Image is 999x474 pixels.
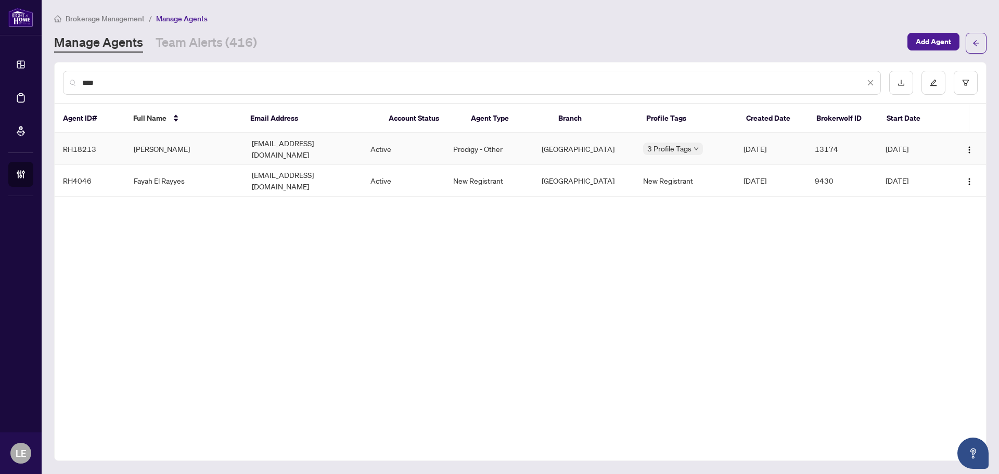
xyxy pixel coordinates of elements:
td: Fayah El Rayyes [125,165,244,197]
li: / [149,12,152,24]
th: Brokerwolf ID [808,104,878,133]
button: Logo [961,172,978,189]
td: New Registrant [445,165,533,197]
a: Manage Agents [54,34,143,53]
span: edit [930,79,937,86]
th: Agent ID# [55,104,125,133]
th: Branch [550,104,638,133]
span: 3 Profile Tags [647,143,691,155]
td: Active [362,165,445,197]
img: Logo [965,177,974,186]
td: [GEOGRAPHIC_DATA] [533,133,635,165]
td: New Registrant [635,165,735,197]
th: Agent Type [463,104,550,133]
th: Account Status [380,104,463,133]
button: filter [954,71,978,95]
span: arrow-left [972,40,980,47]
span: Full Name [133,112,166,124]
th: Email Address [242,104,380,133]
td: [EMAIL_ADDRESS][DOMAIN_NAME] [244,165,362,197]
td: [PERSON_NAME] [125,133,244,165]
img: Logo [965,146,974,154]
td: [DATE] [877,133,948,165]
td: [EMAIL_ADDRESS][DOMAIN_NAME] [244,133,362,165]
td: 9430 [806,165,877,197]
td: [GEOGRAPHIC_DATA] [533,165,635,197]
td: [DATE] [735,133,806,165]
th: Start Date [878,104,949,133]
span: Brokerage Management [66,14,145,23]
button: Open asap [957,438,989,469]
span: home [54,15,61,22]
td: 13174 [806,133,877,165]
td: [DATE] [877,165,948,197]
span: LE [16,446,27,460]
button: download [889,71,913,95]
button: edit [921,71,945,95]
button: Logo [961,140,978,157]
td: Active [362,133,445,165]
span: close [867,79,874,86]
td: RH18213 [55,133,125,165]
th: Full Name [125,104,242,133]
button: Add Agent [907,33,959,50]
th: Profile Tags [638,104,737,133]
span: Add Agent [916,33,951,50]
span: filter [962,79,969,86]
td: Prodigy - Other [445,133,533,165]
td: [DATE] [735,165,806,197]
span: download [898,79,905,86]
span: down [694,146,699,151]
th: Created Date [738,104,808,133]
td: RH4046 [55,165,125,197]
a: Team Alerts (416) [156,34,257,53]
img: logo [8,8,33,27]
span: Manage Agents [156,14,208,23]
